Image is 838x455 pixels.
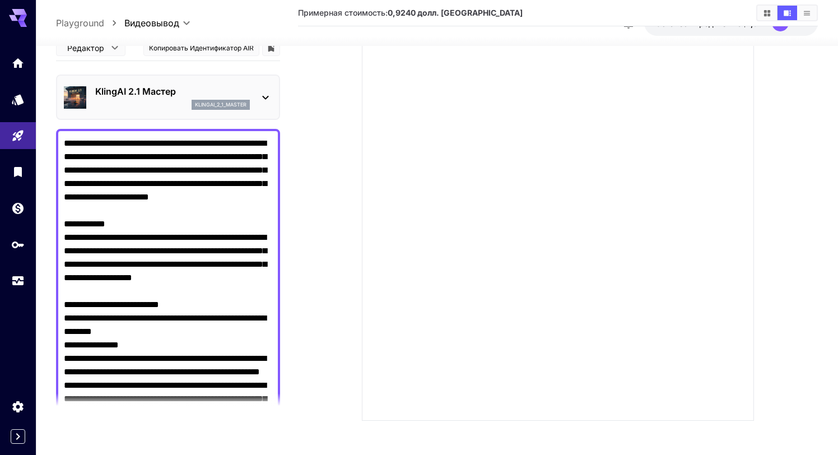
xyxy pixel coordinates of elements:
[11,429,25,444] button: Expand sidebar
[11,274,25,288] div: Использование
[143,39,259,56] button: Копировать идентификатор AIR
[797,6,817,20] button: Показать медиа в виде списка
[298,8,388,17] font: Примерная стоимость:
[388,8,523,17] font: 0,9240 долл. [GEOGRAPHIC_DATA]
[149,44,254,52] font: Копировать идентификатор AIR
[11,400,25,414] div: Настройки
[11,129,25,143] div: Детская площадка
[95,86,176,97] font: KlingAI 2.1 Мастер
[11,92,25,106] div: Модели
[756,4,818,21] div: Показать медиа в виде сеткиПоказывать медиа в режиме видеоПоказать медиа в виде списка
[11,201,25,215] div: Кошелек
[195,101,246,108] font: klingai_2_1_master
[56,16,124,30] nav: хлебные крошки
[64,80,272,114] div: KlingAI 2.1 Мастерklingai_2_1_master
[11,238,25,252] div: API-ключи
[266,41,276,54] button: Добавить в библиотеку
[778,6,797,20] button: Показывать медиа в режиме видео
[56,16,104,30] a: Playground
[757,6,777,20] button: Показать медиа в виде сетки
[655,18,742,28] font: Осталось кредитов на
[11,165,25,179] div: Библиотека
[742,18,763,28] font: $1,54
[11,56,25,70] div: Дом
[67,43,104,53] font: Редактор
[124,17,179,29] font: Видеовывод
